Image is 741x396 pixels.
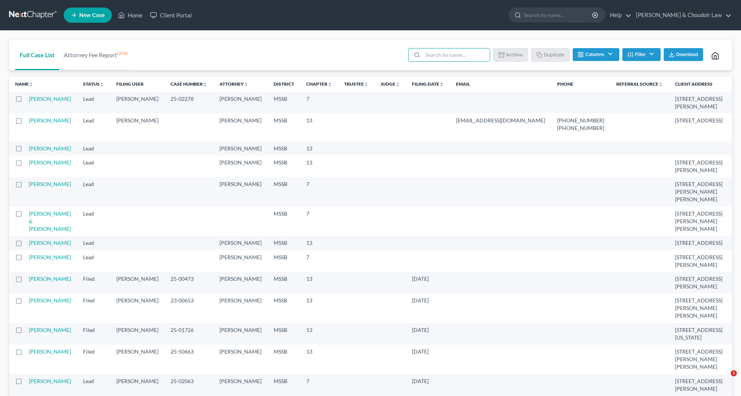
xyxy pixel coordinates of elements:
[29,82,33,87] i: unfold_more
[213,113,268,141] td: [PERSON_NAME]
[59,40,132,70] a: Attorney Fee ReportNEW
[213,323,268,344] td: [PERSON_NAME]
[300,113,338,141] td: 13
[300,236,338,250] td: 13
[213,374,268,396] td: [PERSON_NAME]
[439,82,444,87] i: unfold_more
[616,81,663,87] a: Referral Sourceunfold_more
[300,207,338,236] td: 7
[29,348,71,355] a: [PERSON_NAME]
[573,48,619,61] button: Columns
[669,294,736,323] td: [STREET_ADDRESS][PERSON_NAME][PERSON_NAME]
[551,77,610,92] th: Phone
[268,177,300,207] td: MSSB
[300,250,338,272] td: 7
[412,81,444,87] a: Filing Dateunfold_more
[203,82,207,87] i: unfold_more
[669,323,736,344] td: [STREET_ADDRESS][US_STATE]
[669,236,736,250] td: [STREET_ADDRESS]
[364,82,368,87] i: unfold_more
[669,272,736,293] td: [STREET_ADDRESS][PERSON_NAME]
[164,272,213,293] td: 25-00473
[110,272,164,293] td: [PERSON_NAME]
[79,13,105,18] span: New Case
[77,92,110,113] td: Lead
[164,323,213,344] td: 25-01726
[669,113,736,141] td: [STREET_ADDRESS]
[456,117,545,124] pre: [EMAIL_ADDRESS][DOMAIN_NAME]
[213,141,268,155] td: [PERSON_NAME]
[731,370,737,376] span: 1
[406,323,450,344] td: [DATE]
[213,155,268,177] td: [PERSON_NAME]
[77,177,110,207] td: Lead
[423,49,490,61] input: Search by name...
[117,50,128,56] sup: NEW
[268,92,300,113] td: MSSB
[29,254,71,260] a: [PERSON_NAME]
[669,344,736,374] td: [STREET_ADDRESS][PERSON_NAME][PERSON_NAME]
[213,250,268,272] td: [PERSON_NAME]
[83,81,104,87] a: Statusunfold_more
[164,294,213,323] td: 23-00653
[395,82,400,87] i: unfold_more
[268,294,300,323] td: MSSB
[524,8,593,22] input: Search by name...
[676,52,698,58] span: Download
[29,327,71,333] a: [PERSON_NAME]
[77,113,110,141] td: Lead
[110,113,164,141] td: [PERSON_NAME]
[300,374,338,396] td: 7
[77,294,110,323] td: Filed
[268,141,300,155] td: MSSB
[327,82,332,87] i: unfold_more
[669,374,736,396] td: [STREET_ADDRESS][PERSON_NAME]
[77,207,110,236] td: Lead
[344,81,368,87] a: Trusteeunfold_more
[77,141,110,155] td: Lead
[213,272,268,293] td: [PERSON_NAME]
[29,239,71,246] a: [PERSON_NAME]
[171,81,207,87] a: Case Numberunfold_more
[268,236,300,250] td: MSSB
[114,8,146,22] a: Home
[29,181,71,187] a: [PERSON_NAME]
[300,323,338,344] td: 13
[664,48,703,61] button: Download
[15,40,59,70] a: Full Case List
[29,275,71,282] a: [PERSON_NAME]
[557,117,604,132] pre: [PHONE_NUMBER] [PHONE_NUMBER]
[77,155,110,177] td: Lead
[669,77,736,92] th: Client Address
[669,177,736,207] td: [STREET_ADDRESS][PERSON_NAME][PERSON_NAME]
[77,236,110,250] td: Lead
[606,8,631,22] a: Help
[406,272,450,293] td: [DATE]
[268,323,300,344] td: MSSB
[213,294,268,323] td: [PERSON_NAME]
[164,344,213,374] td: 25-50663
[110,77,164,92] th: Filing User
[715,370,733,388] iframe: Intercom live chat
[164,92,213,113] td: 25-02278
[213,177,268,207] td: [PERSON_NAME]
[669,250,736,272] td: [STREET_ADDRESS][PERSON_NAME]
[268,155,300,177] td: MSSB
[244,82,248,87] i: unfold_more
[110,92,164,113] td: [PERSON_NAME]
[77,344,110,374] td: Filed
[406,344,450,374] td: [DATE]
[300,294,338,323] td: 13
[669,207,736,236] td: [STREET_ADDRESS][PERSON_NAME][PERSON_NAME]
[268,250,300,272] td: MSSB
[381,81,400,87] a: Judgeunfold_more
[268,374,300,396] td: MSSB
[29,297,71,304] a: [PERSON_NAME]
[29,378,71,384] a: [PERSON_NAME]
[622,48,661,61] button: Filter
[77,250,110,272] td: Lead
[164,374,213,396] td: 25-02063
[300,177,338,207] td: 7
[29,117,71,124] a: [PERSON_NAME]
[669,155,736,177] td: [STREET_ADDRESS][PERSON_NAME]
